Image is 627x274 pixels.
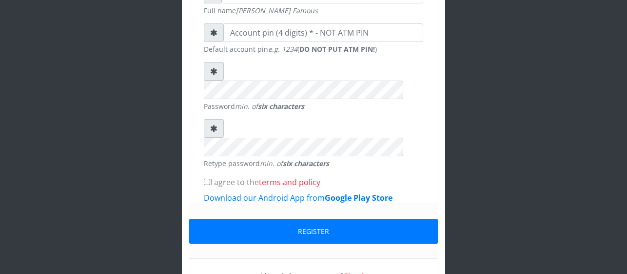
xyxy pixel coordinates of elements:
input: I agree to theterms and policy [204,179,210,185]
small: Password [204,101,423,111]
em: min. of [235,102,304,111]
label: I agree to the [204,176,320,188]
a: Download our Android App fromGoogle Play Store [204,192,392,203]
a: terms and policy [259,177,320,188]
small: Default account pin ( ) [204,44,423,54]
em: [PERSON_NAME] Famous [236,6,318,15]
button: Register [189,219,438,244]
b: Google Play Store [325,192,392,203]
small: Retype password [204,158,423,169]
em: min. of [260,159,329,168]
strong: six characters [283,159,329,168]
strong: six characters [258,102,304,111]
small: Full name [204,5,423,16]
b: DO NOT PUT ATM PIN! [299,44,375,54]
em: e.g. 1234 [268,44,297,54]
input: Account pin (4 digits) * - NOT ATM PIN [224,23,423,42]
